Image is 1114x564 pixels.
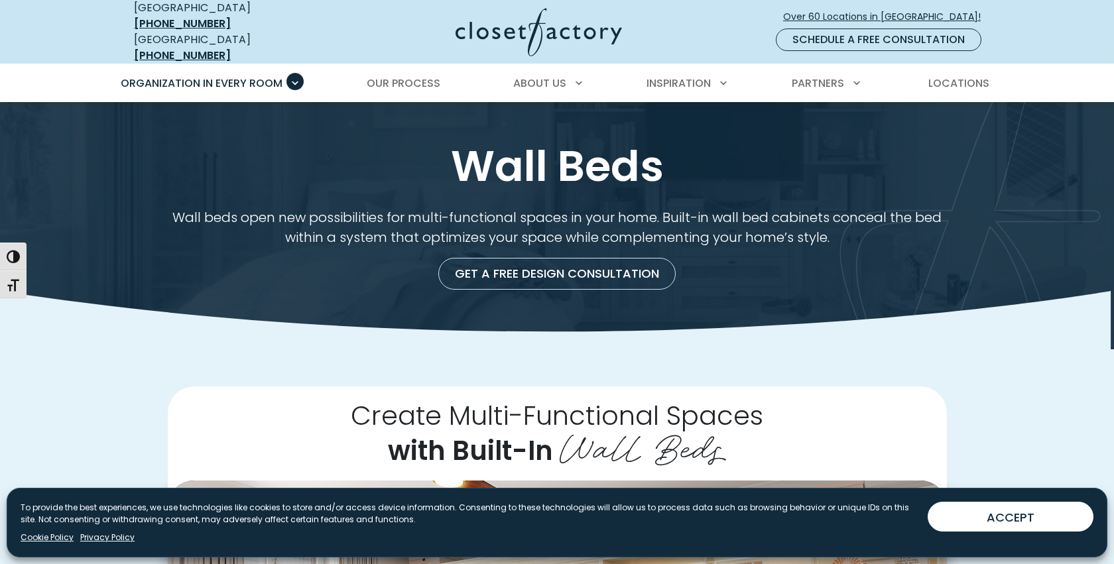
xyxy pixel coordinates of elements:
span: Organization in Every Room [121,76,282,91]
span: Our Process [367,76,440,91]
a: [PHONE_NUMBER] [134,48,231,63]
span: Create Multi-Functional Spaces [351,397,763,434]
a: Privacy Policy [80,532,135,543]
div: [GEOGRAPHIC_DATA] [134,32,326,64]
span: About Us [513,76,566,91]
h1: Wall Beds [131,141,983,192]
span: Over 60 Locations in [GEOGRAPHIC_DATA]! [783,10,991,24]
a: Cookie Policy [21,532,74,543]
span: Locations [928,76,989,91]
nav: Primary Menu [111,65,1003,102]
img: Closet Factory Logo [456,8,622,56]
p: To provide the best experiences, we use technologies like cookies to store and/or access device i... [21,502,917,526]
a: [PHONE_NUMBER] [134,16,231,31]
span: with Built-In [388,432,553,469]
span: Wall Beds [560,418,727,471]
a: Over 60 Locations in [GEOGRAPHIC_DATA]! [782,5,992,28]
a: Get a Free Design Consultation [438,258,676,290]
a: Schedule a Free Consultation [776,28,981,51]
p: Wall beds open new possibilities for multi-functional spaces in your home. Built-in wall bed cabi... [168,207,947,247]
span: Partners [792,76,844,91]
span: Inspiration [647,76,711,91]
button: ACCEPT [928,502,1093,532]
